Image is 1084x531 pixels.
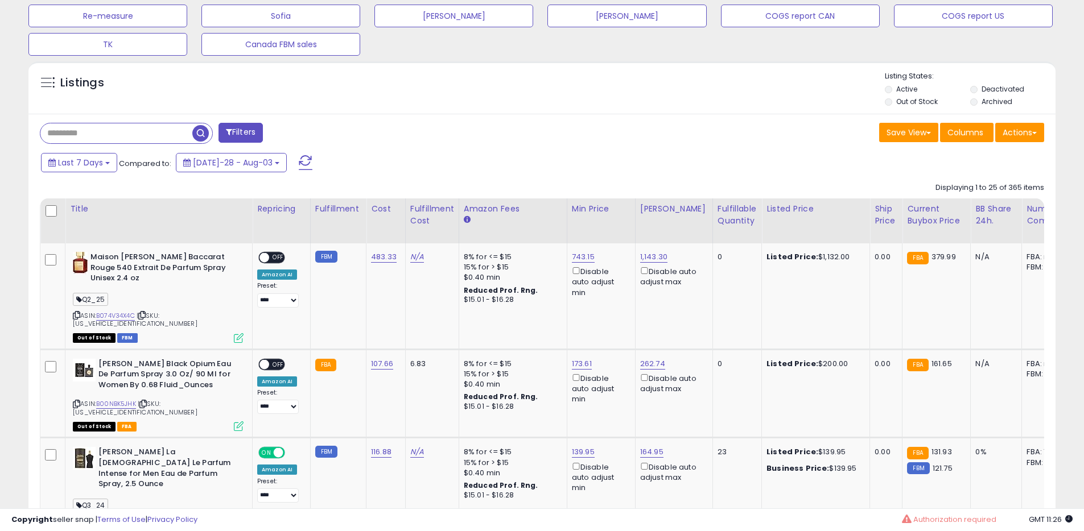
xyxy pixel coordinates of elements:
label: Deactivated [982,84,1024,94]
span: FBM [117,333,138,343]
div: $15.01 - $16.28 [464,295,558,305]
div: Preset: [257,282,302,308]
div: Amazon AI [257,269,297,280]
div: 15% for > $15 [464,262,558,272]
button: [PERSON_NAME] [374,5,533,27]
div: N/A [975,359,1013,369]
span: | SKU: [US_VEHICLE_IDENTIFICATION_NUMBER] [73,311,197,328]
b: [PERSON_NAME] La [DEMOGRAPHIC_DATA] Le Parfum Intense for Men Eau de Parfum Spray, 2.5 Ounce [98,447,237,492]
span: 161.65 [932,358,952,369]
button: Save View [879,123,938,142]
div: Fulfillable Quantity [718,203,757,227]
div: Listed Price [766,203,865,215]
div: $15.01 - $16.28 [464,402,558,412]
div: 8% for <= $15 [464,447,558,457]
b: Listed Price: [766,358,818,369]
a: B074V34X4C [96,311,135,321]
button: COGS report CAN [721,5,880,27]
div: seller snap | | [11,515,197,525]
a: 483.33 [371,251,397,263]
small: FBM [907,462,929,474]
div: Disable auto adjust max [640,265,704,287]
div: FBM: n/a [1027,262,1064,272]
div: 15% for > $15 [464,458,558,468]
div: 23 [718,447,753,457]
div: Current Buybox Price [907,203,966,227]
div: FBA: n/a [1027,252,1064,262]
span: 121.75 [933,463,953,474]
div: Repricing [257,203,306,215]
div: N/A [975,252,1013,262]
b: Reduced Prof. Rng. [464,392,538,401]
div: $139.95 [766,463,861,474]
div: FBA: 1 [1027,447,1064,457]
b: Business Price: [766,463,829,474]
h5: Listings [60,75,104,91]
p: Listing States: [885,71,1056,82]
span: FBA [117,422,137,432]
span: All listings that are currently out of stock and unavailable for purchase on Amazon [73,422,116,432]
b: Maison [PERSON_NAME] Baccarat Rouge 540 Extrait De Parfum Spray Unisex 2.4 oz [90,252,229,287]
div: Amazon AI [257,376,297,387]
div: $0.40 min [464,272,558,283]
span: Q2_25 [73,293,108,306]
div: $0.40 min [464,468,558,478]
div: Disable auto adjust max [640,372,704,394]
a: N/A [410,446,424,458]
small: FBA [907,359,928,371]
button: Actions [995,123,1044,142]
span: 379.99 [932,251,956,262]
div: Fulfillment [315,203,361,215]
b: Reduced Prof. Rng. [464,285,538,295]
label: Archived [982,97,1012,106]
b: [PERSON_NAME] Black Opium Eau De Parfum Spray 3.0 Oz/ 90 Ml for Women By 0.68 Fluid_Ounces [98,359,237,393]
button: Re-measure [28,5,187,27]
b: Reduced Prof. Rng. [464,480,538,490]
div: 0.00 [875,252,893,262]
a: Terms of Use [97,514,146,525]
div: Title [70,203,248,215]
button: Last 7 Days [41,153,117,172]
div: FBM: n/a [1027,369,1064,379]
div: $0.40 min [464,379,558,389]
button: [PERSON_NAME] [547,5,706,27]
small: FBM [315,251,337,263]
small: FBA [907,252,928,264]
div: 0 [718,252,753,262]
button: Columns [940,123,994,142]
a: N/A [410,251,424,263]
strong: Copyright [11,514,53,525]
label: Active [896,84,917,94]
div: $1,132.00 [766,252,861,262]
div: Preset: [257,389,302,414]
span: All listings that are currently out of stock and unavailable for purchase on Amazon [73,333,116,343]
img: 51enCSX3-gL._SL40_.jpg [73,359,96,381]
div: Fulfillment Cost [410,203,454,227]
a: 173.61 [572,358,592,370]
small: Amazon Fees. [464,215,471,225]
a: 164.95 [640,446,663,458]
div: BB Share 24h. [975,203,1017,227]
div: 8% for <= $15 [464,252,558,262]
div: 6.83 [410,359,450,369]
a: Privacy Policy [147,514,197,525]
button: TK [28,33,187,56]
a: 116.88 [371,446,391,458]
div: FBM: 9 [1027,458,1064,468]
div: Min Price [572,203,630,215]
div: Disable auto adjust min [572,265,627,298]
div: 0% [975,447,1013,457]
span: [DATE]-28 - Aug-03 [193,157,273,168]
span: Last 7 Days [58,157,103,168]
small: FBA [315,359,336,371]
button: [DATE]-28 - Aug-03 [176,153,287,172]
a: 1,143.30 [640,251,667,263]
button: COGS report US [894,5,1053,27]
a: 262.74 [640,358,665,370]
div: 8% for <= $15 [464,359,558,369]
img: 41D3DPiH0TL._SL40_.jpg [73,252,88,275]
div: Num of Comp. [1027,203,1068,227]
div: Amazon AI [257,464,297,475]
button: Filters [219,123,263,143]
div: 15% for > $15 [464,369,558,379]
